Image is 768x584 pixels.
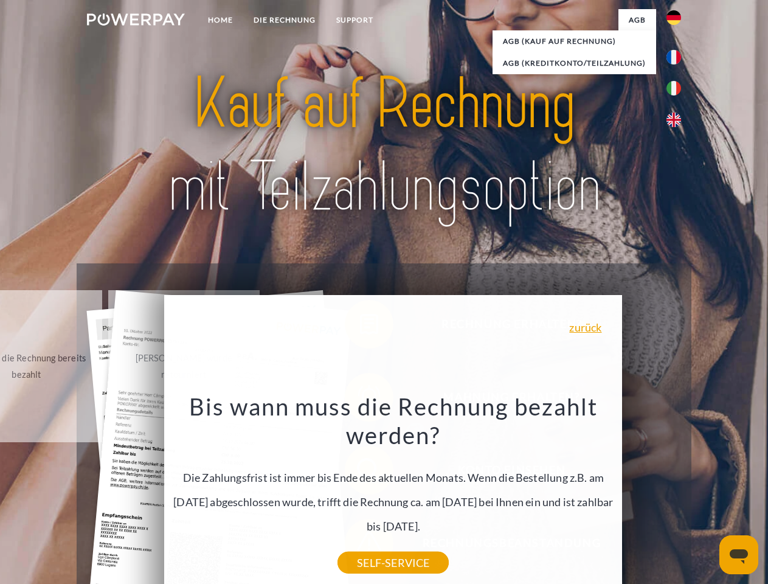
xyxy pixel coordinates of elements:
[326,9,384,31] a: SUPPORT
[198,9,243,31] a: Home
[337,552,449,574] a: SELF-SERVICE
[666,81,681,96] img: it
[171,392,615,450] h3: Bis wann muss die Rechnung bezahlt werden?
[116,58,652,233] img: title-powerpay_de.svg
[116,350,252,383] div: [PERSON_NAME] wurde retourniert
[666,113,681,127] img: en
[666,10,681,25] img: de
[493,52,656,74] a: AGB (Kreditkonto/Teilzahlung)
[87,13,185,26] img: logo-powerpay-white.svg
[569,322,601,333] a: zurück
[171,392,615,563] div: Die Zahlungsfrist ist immer bis Ende des aktuellen Monats. Wenn die Bestellung z.B. am [DATE] abg...
[666,50,681,64] img: fr
[243,9,326,31] a: DIE RECHNUNG
[493,30,656,52] a: AGB (Kauf auf Rechnung)
[719,535,758,574] iframe: Schaltfläche zum Öffnen des Messaging-Fensters
[618,9,656,31] a: agb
